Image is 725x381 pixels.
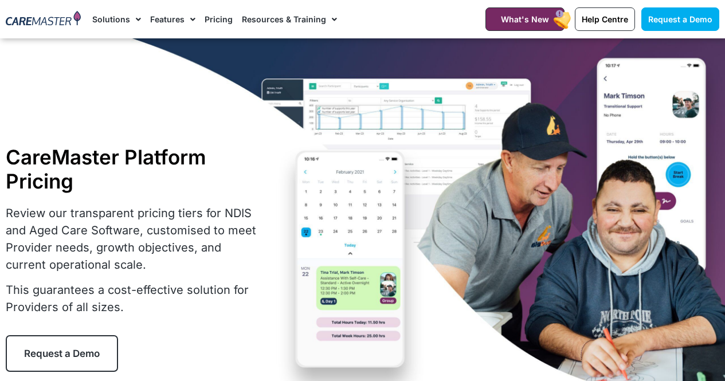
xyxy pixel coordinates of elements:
h1: CareMaster Platform Pricing [6,145,259,193]
img: CareMaster Logo [6,11,81,28]
a: Help Centre [575,7,635,31]
span: What's New [501,14,549,24]
span: Help Centre [582,14,628,24]
a: What's New [485,7,565,31]
span: Request a Demo [24,348,100,359]
p: This guarantees a cost-effective solution for Providers of all sizes. [6,281,259,316]
span: Request a Demo [648,14,712,24]
p: Review our transparent pricing tiers for NDIS and Aged Care Software, customised to meet Provider... [6,205,259,273]
a: Request a Demo [6,335,118,372]
a: Request a Demo [641,7,719,31]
